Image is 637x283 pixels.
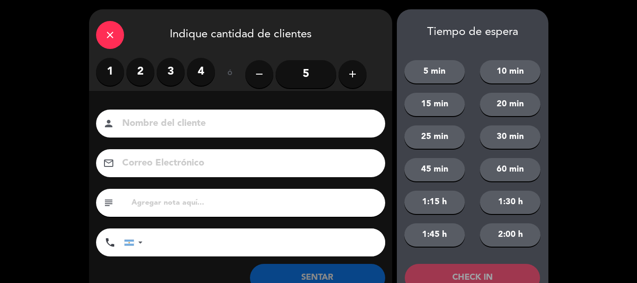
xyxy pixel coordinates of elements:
label: 4 [187,58,215,86]
button: 45 min [404,158,465,181]
label: 2 [126,58,154,86]
i: person [103,118,114,129]
button: 5 min [404,60,465,83]
i: remove [254,69,265,80]
div: Argentina: +54 [125,229,146,256]
button: 1:45 h [404,223,465,247]
button: 25 min [404,125,465,149]
input: Nombre del cliente [121,116,373,132]
button: 2:00 h [480,223,540,247]
i: phone [104,237,116,248]
label: 1 [96,58,124,86]
button: 30 min [480,125,540,149]
button: 15 min [404,93,465,116]
i: add [347,69,358,80]
div: Tiempo de espera [397,26,548,39]
button: 20 min [480,93,540,116]
button: 1:15 h [404,191,465,214]
div: ó [215,58,245,90]
button: remove [245,60,273,88]
i: email [103,158,114,169]
button: 10 min [480,60,540,83]
button: 60 min [480,158,540,181]
label: 3 [157,58,185,86]
div: Indique cantidad de clientes [89,9,392,58]
input: Agregar nota aquí... [131,196,378,209]
button: add [339,60,367,88]
button: 1:30 h [480,191,540,214]
i: subject [103,197,114,208]
i: close [104,29,116,41]
input: Correo Electrónico [121,155,373,172]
